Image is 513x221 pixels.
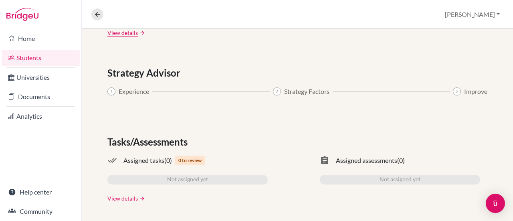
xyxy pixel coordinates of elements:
span: Not assigned yet [380,175,420,185]
button: [PERSON_NAME] [441,7,503,22]
span: (0) [397,156,405,165]
span: Not assigned yet [167,175,208,185]
span: Tasks/Assessments [107,135,191,149]
a: arrow_forward [138,30,145,36]
span: 0 to review [175,156,205,165]
a: arrow_forward [138,196,145,201]
a: View details [107,194,138,203]
a: Home [2,30,80,47]
span: Experience [119,87,149,96]
span: Improve [464,87,487,96]
span: 2 [273,87,281,95]
span: (0) [164,156,172,165]
a: Community [2,203,80,219]
span: Strategy Advisor [107,66,184,80]
img: Bridge-U [6,8,38,21]
div: Open Intercom Messenger [486,194,505,213]
a: Help center [2,184,80,200]
span: Assigned tasks [123,156,164,165]
span: done_all [107,156,117,165]
span: assignment [320,156,329,165]
a: Students [2,50,80,66]
a: Analytics [2,108,80,124]
a: Universities [2,69,80,85]
span: 1 [107,87,115,95]
a: View details [107,28,138,37]
a: Documents [2,89,80,105]
span: Assigned assessments [336,156,397,165]
span: Strategy Factors [284,87,329,96]
span: 3 [453,87,461,95]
